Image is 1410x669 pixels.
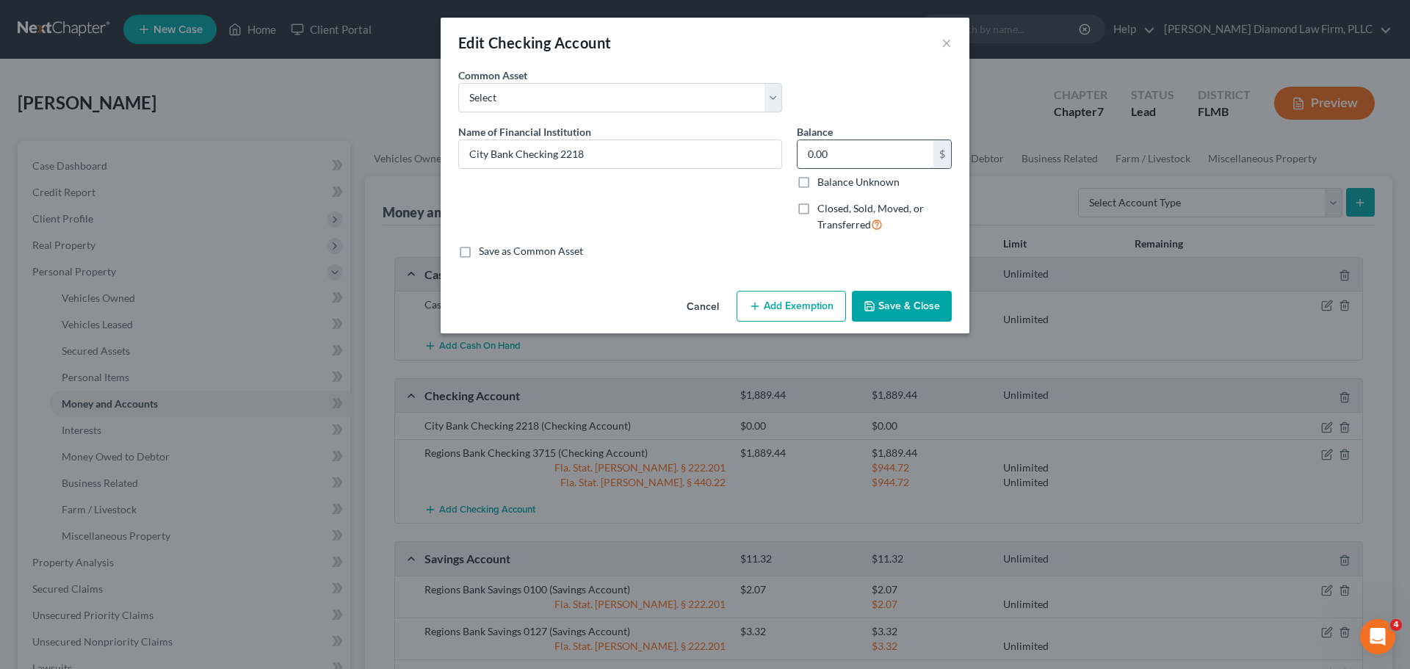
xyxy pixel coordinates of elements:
span: 4 [1390,619,1402,631]
label: Balance Unknown [817,175,900,189]
button: Add Exemption [737,291,846,322]
div: $ [933,140,951,168]
input: Enter name... [459,140,781,168]
button: Cancel [675,292,731,322]
span: Name of Financial Institution [458,126,591,138]
button: Save & Close [852,291,952,322]
label: Common Asset [458,68,527,83]
label: Save as Common Asset [479,244,583,258]
iframe: Intercom live chat [1360,619,1395,654]
input: 0.00 [798,140,933,168]
button: × [941,34,952,51]
span: Closed, Sold, Moved, or Transferred [817,202,924,231]
label: Balance [797,124,833,140]
div: Edit Checking Account [458,32,611,53]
